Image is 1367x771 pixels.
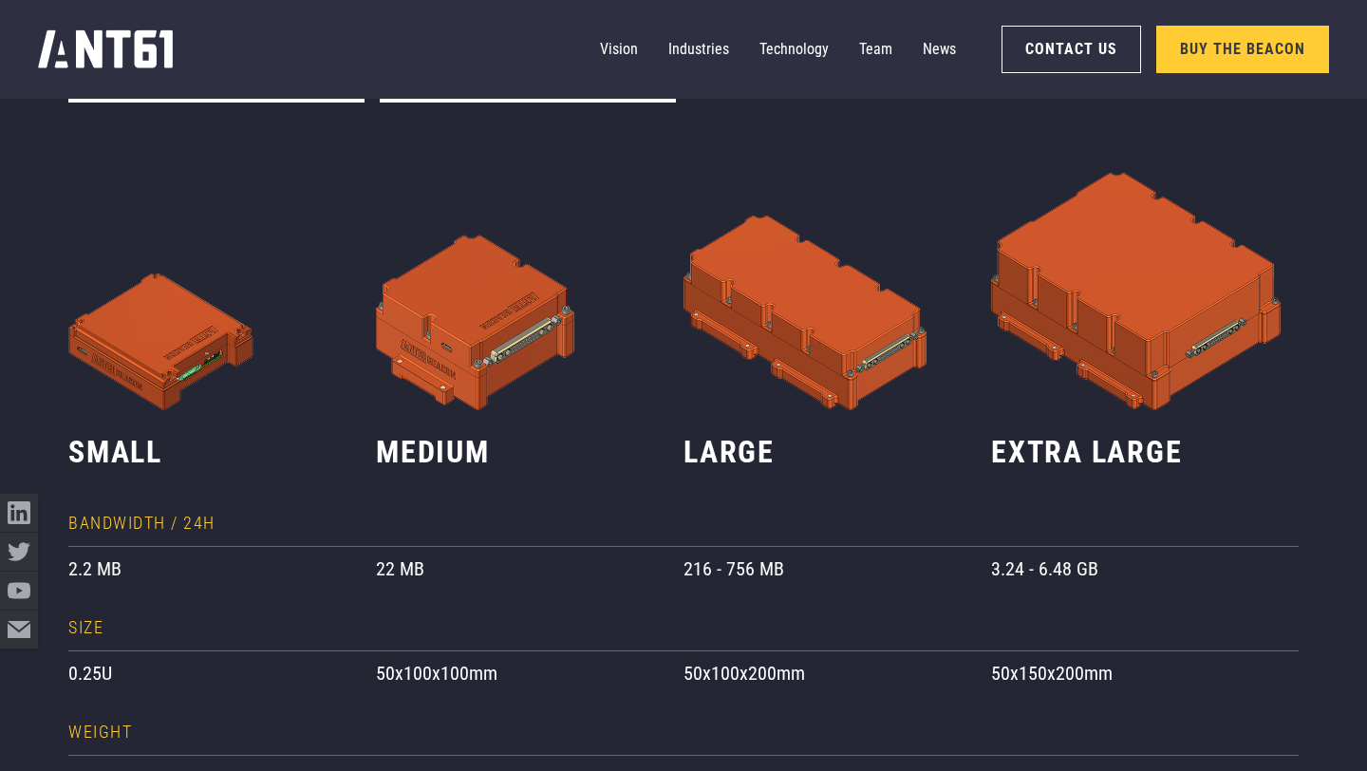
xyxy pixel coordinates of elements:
[376,659,683,687] div: 50x100x100mm
[68,659,376,687] div: 0.25U
[991,433,1299,471] h3: extra large
[68,513,215,535] h4: Bandwidth / 24H
[1002,26,1141,73] a: Contact Us
[1156,26,1329,73] a: Buy the Beacon
[923,30,956,68] a: News
[68,722,132,743] h4: weight
[376,103,683,410] img: Ant61 Beacon Small
[376,555,683,583] div: 22 MB
[38,24,173,75] a: home
[68,103,376,410] img: Ant61 Beacon Small
[683,555,991,583] div: 216 - 756 MB
[759,30,829,68] a: Technology
[683,103,991,410] img: Ant61 Beacon Small
[991,555,1299,583] div: 3.24 - 6.48 GB
[68,433,376,471] h3: Small
[376,433,683,471] h3: medium
[68,555,376,583] div: 2.2 MB
[68,617,103,639] h4: Size
[600,30,638,68] a: Vision
[991,659,1299,687] div: 50x150x200mm
[683,433,991,471] h3: large
[859,30,892,68] a: Team
[991,103,1299,410] img: Ant61 Beacon Small
[683,659,991,687] div: 50x100x200mm
[668,30,729,68] a: Industries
